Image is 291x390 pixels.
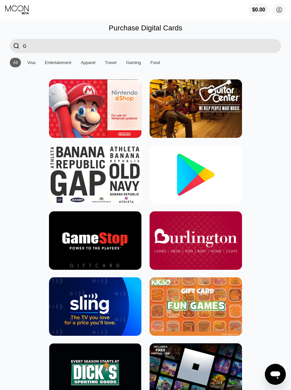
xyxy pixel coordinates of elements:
div: Purchase Digital Cards [109,24,182,32]
div: Gaming [123,58,144,67]
div: Apparel [81,60,95,65]
div: $0.00 [252,7,265,13]
div: Food [147,58,163,67]
div: $0.00 [249,3,269,16]
div: Travel [102,58,120,67]
div: Gaming [126,60,141,65]
input: Search card products [23,39,281,53]
div: Apparel [77,58,99,67]
div: Travel [105,60,117,65]
iframe: Button to launch messaging window [265,364,286,385]
div:  [13,42,20,50]
div: All [13,60,18,65]
div: Entertainment [42,58,75,67]
div: Entertainment [45,60,72,65]
div: All [10,58,21,67]
div: Food [150,60,160,65]
div:  [10,39,23,53]
div: Visa [27,60,35,65]
div: Visa [24,58,39,67]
